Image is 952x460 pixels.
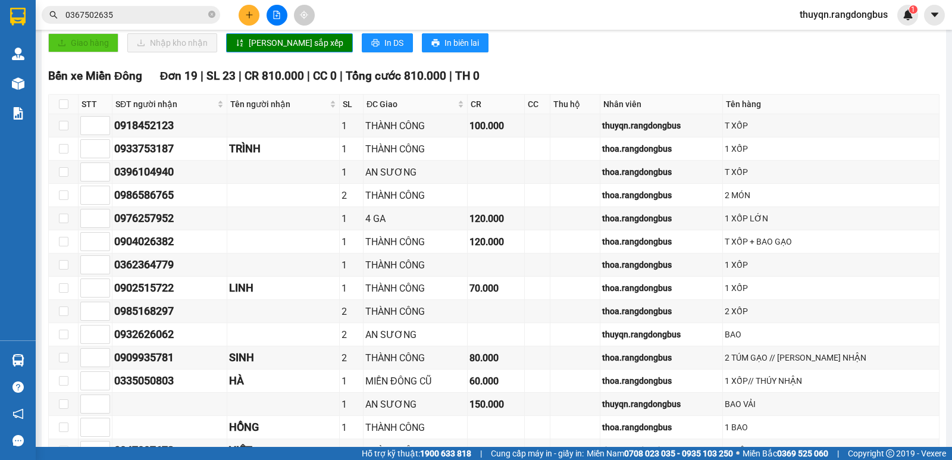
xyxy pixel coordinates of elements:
[725,328,937,341] div: BAO
[227,277,340,300] td: LINH
[365,327,465,342] div: AN SƯƠNG
[236,39,244,48] span: sort-ascending
[365,142,465,157] div: THÀNH CÔNG
[725,421,937,434] div: 1 BAO
[229,140,337,157] div: TRÌNH
[342,188,361,203] div: 2
[723,95,940,114] th: Tên hàng
[725,235,937,248] div: T XỐP + BAO GẠO
[340,69,343,83] span: |
[112,277,227,300] td: 0902515722
[114,326,225,343] div: 0932626062
[114,280,225,296] div: 0902515722
[777,449,828,458] strong: 0369 525 060
[10,8,26,26] img: logo-vxr
[239,69,242,83] span: |
[420,449,471,458] strong: 1900 633 818
[602,142,721,155] div: thoa.rangdongbus
[365,281,465,296] div: THÀNH CÔNG
[444,36,479,49] span: In biên lai
[602,165,721,179] div: thoa.rangdongbus
[112,346,227,370] td: 0909935781
[114,233,225,250] div: 0904026382
[924,5,945,26] button: caret-down
[725,398,937,411] div: BAO VẢI
[245,69,304,83] span: CR 810.000
[112,230,227,254] td: 0904026382
[431,39,440,48] span: printer
[736,451,740,456] span: ⚪️
[114,349,225,366] div: 0909935781
[342,443,361,458] div: 1
[725,305,937,318] div: 2 XỐP
[112,254,227,277] td: 0362364779
[837,447,839,460] span: |
[114,373,225,389] div: 0335050803
[903,10,913,20] img: icon-new-feature
[602,328,721,341] div: thuyqn.rangdongbus
[743,447,828,460] span: Miền Bắc
[600,95,723,114] th: Nhân viên
[342,142,361,157] div: 1
[229,442,337,459] div: VIỆT
[602,351,721,364] div: thoa.rangdongbus
[469,281,523,296] div: 70.000
[229,419,337,436] div: HỒNG
[114,303,225,320] div: 0985168297
[79,95,112,114] th: STT
[422,33,488,52] button: printerIn biên lai
[346,69,446,83] span: Tổng cước 810.000
[365,118,465,133] div: THÀNH CÔNG
[365,397,465,412] div: AN SƯƠNG
[273,11,281,19] span: file-add
[365,304,465,319] div: THÀNH CÔNG
[469,351,523,365] div: 80.000
[342,281,361,296] div: 1
[208,11,215,18] span: close-circle
[602,305,721,318] div: thoa.rangdongbus
[114,210,225,227] div: 0976257952
[725,119,937,132] div: T XỐP
[112,300,227,323] td: 0985168297
[227,416,340,439] td: HỒNG
[911,5,915,14] span: 1
[112,370,227,393] td: 0335050803
[469,374,523,389] div: 60.000
[469,397,523,412] div: 150.000
[208,10,215,21] span: close-circle
[602,258,721,271] div: thoa.rangdongbus
[227,137,340,161] td: TRÌNH
[249,36,343,49] span: [PERSON_NAME] sắp xếp
[114,187,225,204] div: 0986586765
[160,69,198,83] span: Đơn 19
[480,447,482,460] span: |
[342,420,361,435] div: 1
[371,39,380,48] span: printer
[365,258,465,273] div: THÀNH CÔNG
[342,327,361,342] div: 2
[340,95,364,114] th: SL
[367,98,455,111] span: ĐC Giao
[48,33,118,52] button: uploadGiao hàng
[12,77,24,90] img: warehouse-icon
[127,33,217,52] button: downloadNhập kho nhận
[909,5,917,14] sup: 1
[725,444,937,457] div: 1 GIẤY , 2 BAO
[469,118,523,133] div: 100.000
[239,5,259,26] button: plus
[114,442,225,459] div: 0947997673
[790,7,897,22] span: thuyqn.rangdongbus
[342,165,361,180] div: 1
[449,69,452,83] span: |
[112,161,227,184] td: 0396104940
[455,69,480,83] span: TH 0
[365,420,465,435] div: THÀNH CÔNG
[112,184,227,207] td: 0986586765
[525,95,550,114] th: CC
[602,119,721,132] div: thuyqn.rangdongbus
[267,5,287,26] button: file-add
[602,235,721,248] div: thoa.rangdongbus
[227,346,340,370] td: SINH
[725,189,937,202] div: 2 MÓN
[362,447,471,460] span: Hỗ trợ kỹ thuật:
